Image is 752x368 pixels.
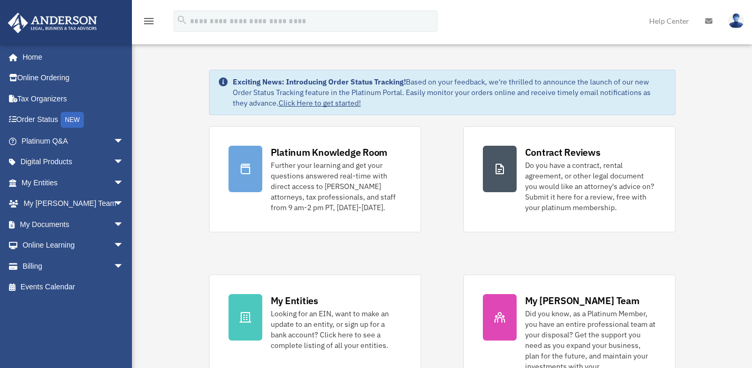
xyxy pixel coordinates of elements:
[233,77,406,87] strong: Exciting News: Introducing Order Status Tracking!
[463,126,675,232] a: Contract Reviews Do you have a contract, rental agreement, or other legal document you would like...
[271,308,402,351] div: Looking for an EIN, want to make an update to an entity, or sign up for a bank account? Click her...
[113,152,135,173] span: arrow_drop_down
[7,109,140,131] a: Order StatusNEW
[176,14,188,26] i: search
[525,160,656,213] div: Do you have a contract, rental agreement, or other legal document you would like an attorney's ad...
[142,18,155,27] a: menu
[7,193,140,214] a: My [PERSON_NAME] Teamarrow_drop_down
[525,146,601,159] div: Contract Reviews
[113,172,135,194] span: arrow_drop_down
[5,13,100,33] img: Anderson Advisors Platinum Portal
[209,126,421,232] a: Platinum Knowledge Room Further your learning and get your questions answered real-time with dire...
[233,77,667,108] div: Based on your feedback, we're thrilled to announce the launch of our new Order Status Tracking fe...
[7,256,140,277] a: Billingarrow_drop_down
[7,152,140,173] a: Digital Productsarrow_drop_down
[113,256,135,277] span: arrow_drop_down
[113,193,135,215] span: arrow_drop_down
[7,68,140,89] a: Online Ordering
[271,146,388,159] div: Platinum Knowledge Room
[7,130,140,152] a: Platinum Q&Aarrow_drop_down
[113,235,135,257] span: arrow_drop_down
[728,13,744,29] img: User Pic
[7,214,140,235] a: My Documentsarrow_drop_down
[7,88,140,109] a: Tax Organizers
[142,15,155,27] i: menu
[271,160,402,213] div: Further your learning and get your questions answered real-time with direct access to [PERSON_NAM...
[7,46,135,68] a: Home
[7,277,140,298] a: Events Calendar
[113,214,135,235] span: arrow_drop_down
[7,172,140,193] a: My Entitiesarrow_drop_down
[271,294,318,307] div: My Entities
[61,112,84,128] div: NEW
[7,235,140,256] a: Online Learningarrow_drop_down
[113,130,135,152] span: arrow_drop_down
[279,98,361,108] a: Click Here to get started!
[525,294,640,307] div: My [PERSON_NAME] Team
